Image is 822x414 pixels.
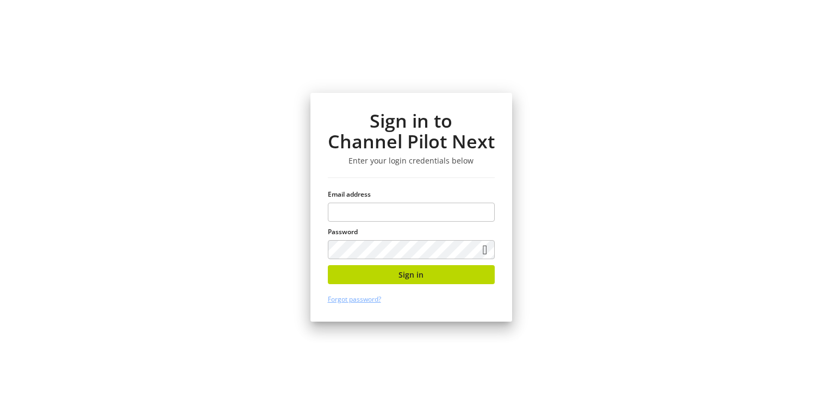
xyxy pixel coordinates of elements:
[328,156,495,166] h3: Enter your login credentials below
[398,269,424,280] span: Sign in
[328,110,495,152] h1: Sign in to Channel Pilot Next
[328,265,495,284] button: Sign in
[328,294,381,304] a: Forgot password?
[328,227,358,236] span: Password
[328,190,371,199] span: Email address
